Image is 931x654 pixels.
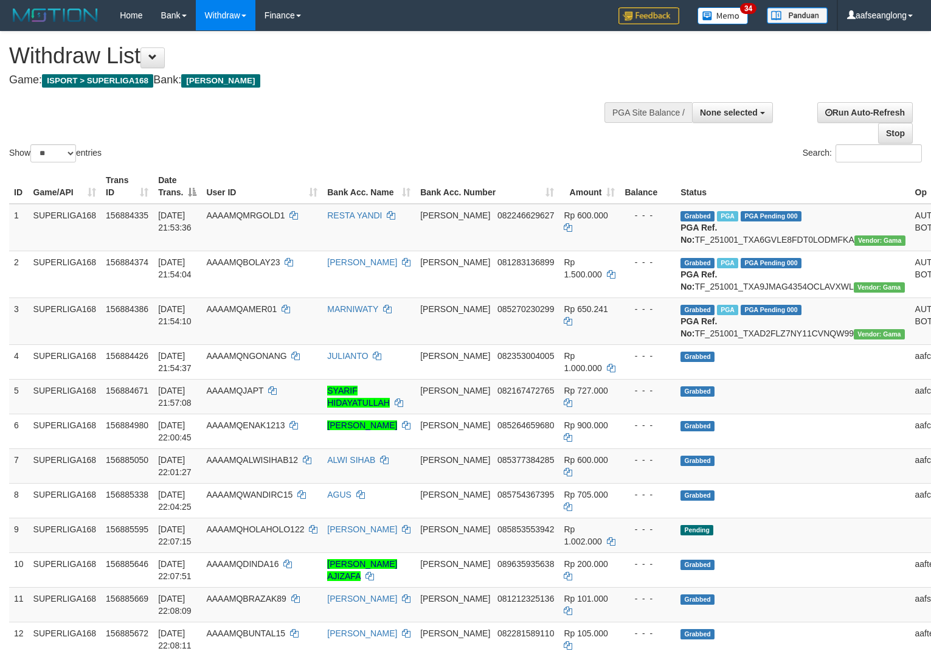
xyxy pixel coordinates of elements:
[327,210,382,220] a: RESTA YANDI
[420,628,490,638] span: [PERSON_NAME]
[181,74,260,88] span: [PERSON_NAME]
[206,210,285,220] span: AAAAMQMRGOLD1
[158,351,192,373] span: [DATE] 21:54:37
[206,628,285,638] span: AAAAMQBUNTAL15
[676,297,910,344] td: TF_251001_TXAD2FLZ7NY11CVNQW99
[564,351,601,373] span: Rp 1.000.000
[106,351,148,361] span: 156884426
[497,594,554,604] span: Copy 081212325136 to clipboard
[29,518,102,552] td: SUPERLIGA168
[420,420,490,430] span: [PERSON_NAME]
[9,414,29,448] td: 6
[680,258,715,268] span: Grabbed
[9,518,29,552] td: 9
[106,210,148,220] span: 156884335
[564,594,607,604] span: Rp 101.000
[106,420,148,430] span: 156884980
[680,560,715,570] span: Grabbed
[206,351,286,361] span: AAAAMQNGONANG
[700,108,758,117] span: None selected
[697,7,749,24] img: Button%20Memo.svg
[625,558,671,570] div: - - -
[680,525,713,535] span: Pending
[29,379,102,414] td: SUPERLIGA168
[680,386,715,397] span: Grabbed
[692,102,773,123] button: None selected
[564,420,607,430] span: Rp 900.000
[29,297,102,344] td: SUPERLIGA168
[9,344,29,379] td: 4
[854,329,905,339] span: Vendor URL: https://trx31.1velocity.biz
[741,258,801,268] span: PGA Pending
[9,483,29,518] td: 8
[676,204,910,251] td: TF_251001_TXA6GVLE8FDT0LODMFKA
[604,102,692,123] div: PGA Site Balance /
[9,297,29,344] td: 3
[158,594,192,616] span: [DATE] 22:08:09
[29,587,102,622] td: SUPERLIGA168
[420,524,490,534] span: [PERSON_NAME]
[201,169,322,204] th: User ID: activate to sort column ascending
[101,169,153,204] th: Trans ID: activate to sort column ascending
[106,559,148,569] span: 156885646
[625,454,671,466] div: - - -
[322,169,415,204] th: Bank Acc. Name: activate to sort column ascending
[559,169,620,204] th: Amount: activate to sort column ascending
[420,304,490,314] span: [PERSON_NAME]
[9,6,102,24] img: MOTION_logo.png
[854,235,905,246] span: Vendor URL: https://trx31.1velocity.biz
[564,386,607,395] span: Rp 727.000
[680,316,717,338] b: PGA Ref. No:
[767,7,828,24] img: panduan.png
[420,257,490,267] span: [PERSON_NAME]
[9,448,29,483] td: 7
[497,420,554,430] span: Copy 085264659680 to clipboard
[497,490,554,499] span: Copy 085754367395 to clipboard
[680,352,715,362] span: Grabbed
[206,490,292,499] span: AAAAMQWANDIRC15
[836,144,922,162] input: Search:
[9,379,29,414] td: 5
[206,420,285,430] span: AAAAMQENAK1213
[29,414,102,448] td: SUPERLIGA168
[327,304,378,314] a: MARNIWATY
[29,483,102,518] td: SUPERLIGA168
[618,7,679,24] img: Feedback.jpg
[676,251,910,297] td: TF_251001_TXA9JMAG4354OCLAVXWL
[327,420,397,430] a: [PERSON_NAME]
[717,258,738,268] span: Marked by aafandaneth
[420,455,490,465] span: [PERSON_NAME]
[564,455,607,465] span: Rp 600.000
[680,456,715,466] span: Grabbed
[9,204,29,251] td: 1
[564,524,601,546] span: Rp 1.002.000
[153,169,201,204] th: Date Trans.: activate to sort column descending
[680,305,715,315] span: Grabbed
[497,351,554,361] span: Copy 082353004005 to clipboard
[106,304,148,314] span: 156884386
[106,524,148,534] span: 156885595
[680,223,717,245] b: PGA Ref. No:
[420,351,490,361] span: [PERSON_NAME]
[106,594,148,604] span: 156885669
[625,256,671,268] div: - - -
[9,587,29,622] td: 11
[206,594,286,604] span: AAAAMQBRAZAK89
[158,559,192,581] span: [DATE] 22:07:51
[680,270,717,291] b: PGA Ref. No:
[680,490,715,501] span: Grabbed
[420,386,490,395] span: [PERSON_NAME]
[327,559,397,581] a: [PERSON_NAME] AJIZAFA
[817,102,913,123] a: Run Auto-Refresh
[158,420,192,442] span: [DATE] 22:00:45
[327,455,375,465] a: ALWI SIHAB
[327,594,397,604] a: [PERSON_NAME]
[497,210,554,220] span: Copy 082246629627 to clipboard
[564,559,607,569] span: Rp 200.000
[29,169,102,204] th: Game/API: activate to sort column ascending
[680,629,715,639] span: Grabbed
[106,628,148,638] span: 156885672
[564,490,607,499] span: Rp 705.000
[740,3,756,14] span: 34
[158,455,192,477] span: [DATE] 22:01:27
